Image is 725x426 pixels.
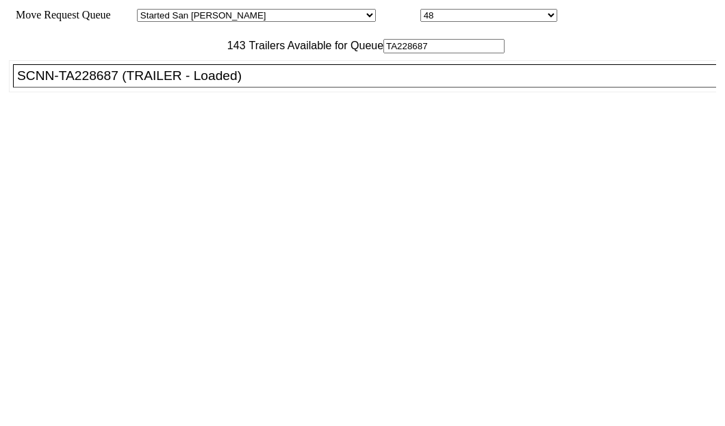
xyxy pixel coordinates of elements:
[246,40,384,51] span: Trailers Available for Queue
[220,40,246,51] span: 143
[113,9,134,21] span: Area
[379,9,418,21] span: Location
[9,9,111,21] span: Move Request Queue
[383,39,505,53] input: Filter Available Trailers
[17,68,724,83] div: SCNN-TA228687 (TRAILER - Loaded)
